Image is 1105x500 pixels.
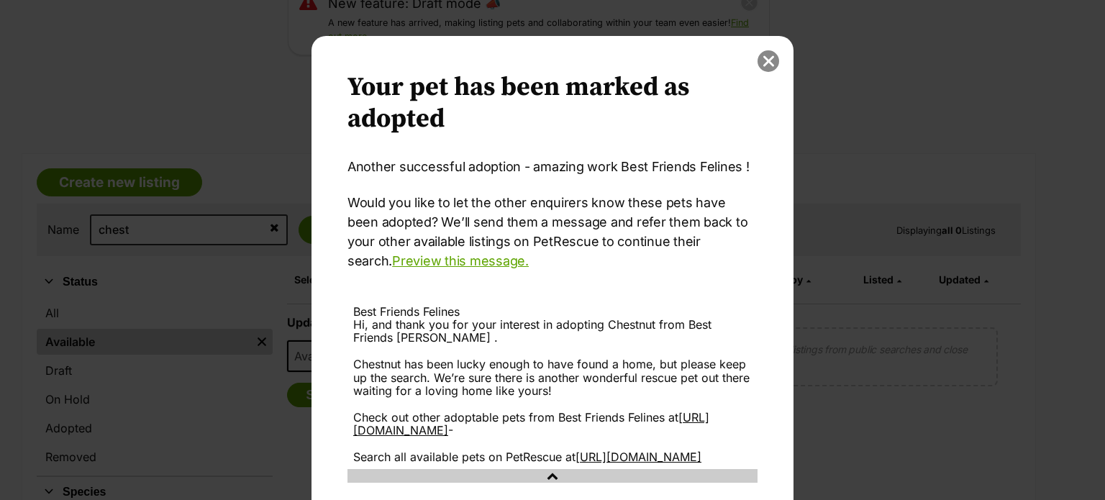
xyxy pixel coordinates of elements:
[758,50,779,72] button: close
[347,72,758,135] h2: Your pet has been marked as adopted
[347,193,758,271] p: Would you like to let the other enquirers know these pets have been adopted? We’ll send them a me...
[353,318,752,463] div: Hi, and thank you for your interest in adopting Chestnut from Best Friends [PERSON_NAME] . Chestn...
[353,304,460,319] span: Best Friends Felines
[353,410,709,437] a: [URL][DOMAIN_NAME]
[576,450,701,464] a: [URL][DOMAIN_NAME]
[392,253,529,268] a: Preview this message.
[347,157,758,176] p: Another successful adoption - amazing work Best Friends Felines !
